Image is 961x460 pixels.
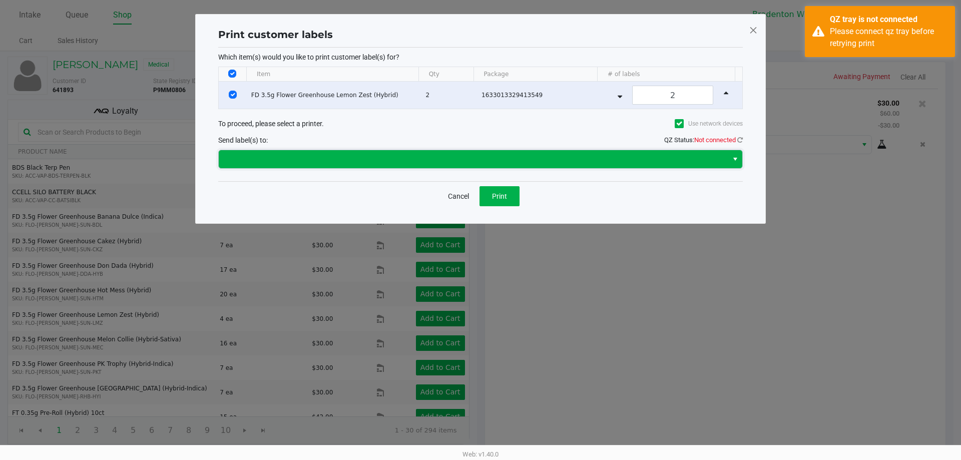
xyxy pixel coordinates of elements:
[830,26,947,50] div: Please connect qz tray before retrying print
[675,119,743,128] label: Use network devices
[418,67,473,82] th: Qty
[229,91,237,99] input: Select Row
[228,70,236,78] input: Select All Rows
[473,67,597,82] th: Package
[218,27,333,42] h1: Print customer labels
[247,82,421,109] td: FD 3.5g Flower Greenhouse Lemon Zest (Hybrid)
[479,186,520,206] button: Print
[597,67,735,82] th: # of labels
[246,67,418,82] th: Item
[830,14,947,26] div: QZ tray is not connected
[218,136,268,144] span: Send label(s) to:
[477,82,603,109] td: 1633013329413549
[441,186,475,206] button: Cancel
[218,53,743,62] p: Which item(s) would you like to print customer label(s) for?
[218,120,324,128] span: To proceed, please select a printer.
[492,192,507,200] span: Print
[421,82,477,109] td: 2
[694,136,736,144] span: Not connected
[462,450,499,458] span: Web: v1.40.0
[728,150,742,168] button: Select
[664,136,743,144] span: QZ Status:
[219,67,742,109] div: Data table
